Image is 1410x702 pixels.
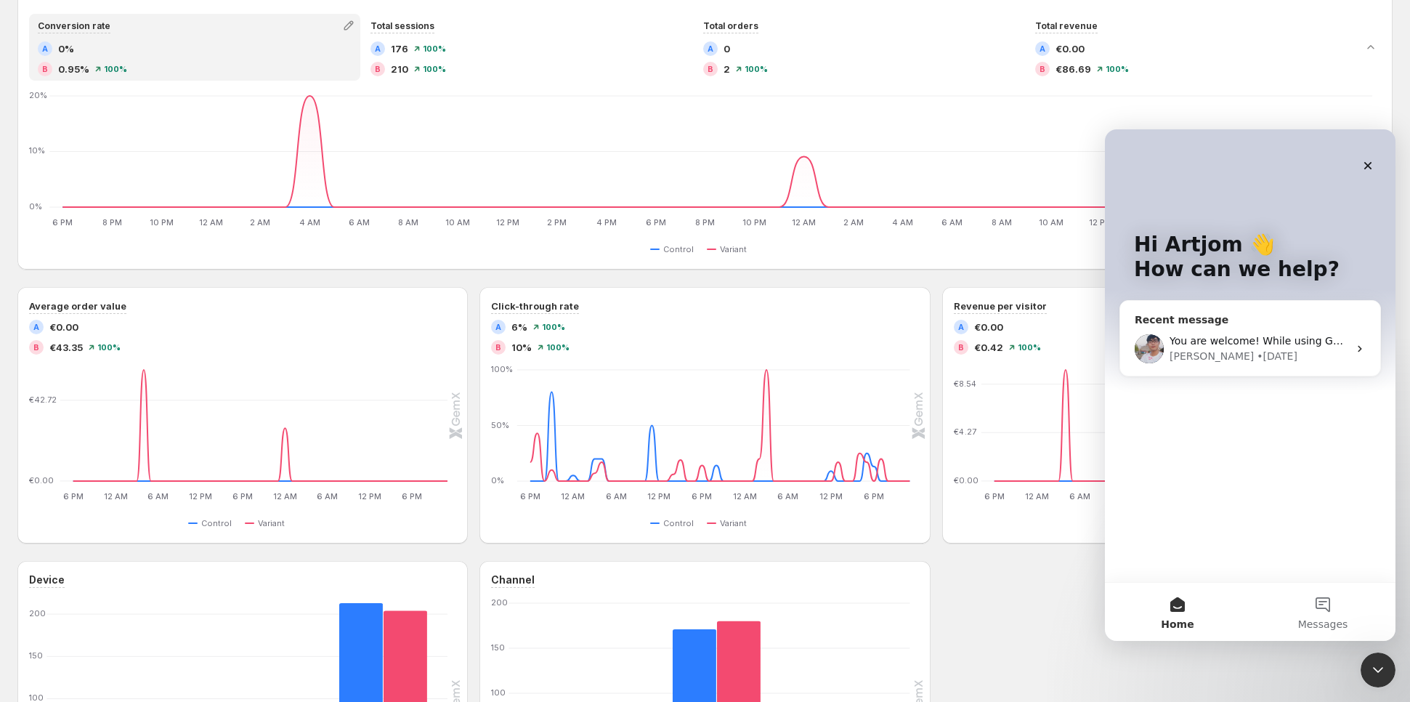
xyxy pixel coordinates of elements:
text: 12 AM [1025,491,1049,501]
text: 12 PM [819,491,843,501]
text: 6 PM [63,491,84,501]
span: 100 % [542,323,565,331]
text: 8 AM [992,217,1012,227]
span: Variant [720,517,747,529]
button: Collapse chart [1361,37,1381,57]
text: 6 AM [941,217,963,227]
text: 12 PM [496,217,519,227]
span: Total revenue [1035,20,1098,31]
text: 6 AM [349,217,370,227]
h3: Average order value [29,299,126,313]
span: €43.35 [49,340,83,355]
text: 6 AM [778,491,799,501]
text: 100 [491,687,506,698]
h2: A [1040,44,1045,53]
button: Messages [145,453,291,512]
span: Home [56,490,89,500]
div: [PERSON_NAME] [65,219,149,235]
text: 6 PM [52,217,73,227]
text: 6 AM [606,491,627,501]
span: 100 % [423,44,446,53]
h2: B [495,343,501,352]
text: 12 PM [1089,217,1112,227]
span: €0.42 [974,340,1003,355]
iframe: Intercom live chat [1361,653,1395,687]
text: €0.00 [29,475,54,485]
text: 4 AM [892,217,913,227]
text: 6 AM [1069,491,1090,501]
span: 0% [58,41,74,56]
span: Control [663,517,694,529]
button: Control [650,515,700,532]
span: €0.00 [49,320,78,334]
text: 6 PM [402,491,423,501]
text: €0.00 [954,475,979,485]
text: 12 AM [792,217,816,227]
span: 100 % [97,343,121,352]
text: 12 AM [562,491,586,501]
span: 100 % [423,65,446,73]
text: 4 AM [299,217,320,227]
text: 6 PM [232,491,253,501]
span: 2 [724,62,730,76]
span: Variant [720,243,747,255]
text: 10 AM [445,217,470,227]
text: 150 [29,650,43,661]
div: • [DATE] [152,219,193,235]
h3: Device [29,573,65,587]
text: 6 PM [984,491,1004,501]
text: 4 PM [596,217,617,227]
text: 8 PM [102,217,122,227]
text: 2 AM [250,217,270,227]
span: 210 [391,62,408,76]
h2: B [33,343,39,352]
text: 12 AM [104,491,128,501]
text: 20% [29,90,47,100]
text: 10% [29,146,45,156]
text: 2 PM [547,217,567,227]
div: Close [250,23,276,49]
span: 100 % [546,343,570,352]
span: 100 % [1106,65,1129,73]
h2: A [375,44,381,53]
span: Total sessions [370,20,434,31]
span: Variant [258,517,285,529]
text: 6 AM [147,491,169,501]
text: 0% [29,201,42,211]
text: 6 PM [520,491,540,501]
button: Variant [707,241,753,258]
span: €0.00 [974,320,1003,334]
text: 100% [491,364,513,374]
h2: A [958,323,964,331]
span: Total orders [703,20,758,31]
text: 6 PM [646,217,666,227]
h3: Channel [491,573,535,587]
text: €8.54 [954,379,977,389]
span: €0.00 [1056,41,1085,56]
button: Variant [245,515,291,532]
span: €86.69 [1056,62,1091,76]
iframe: Intercom live chat [1105,129,1395,641]
text: 12 PM [648,491,671,501]
span: 6% [511,320,527,334]
text: 12 AM [273,491,297,501]
span: 176 [391,41,408,56]
text: 50% [491,420,509,430]
button: Control [650,241,700,258]
h2: B [1040,65,1045,73]
span: You are welcome! While using GemX, if you have any questions or concerns, feel free to reach out.... [65,206,676,217]
text: 6 PM [864,491,884,501]
span: 0.95% [58,62,89,76]
span: 100 % [745,65,768,73]
text: €4.27 [954,427,976,437]
h2: A [708,44,713,53]
text: 12 PM [189,491,212,501]
text: 10 PM [742,217,766,227]
h2: B [708,65,713,73]
span: 100 % [1018,343,1041,352]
